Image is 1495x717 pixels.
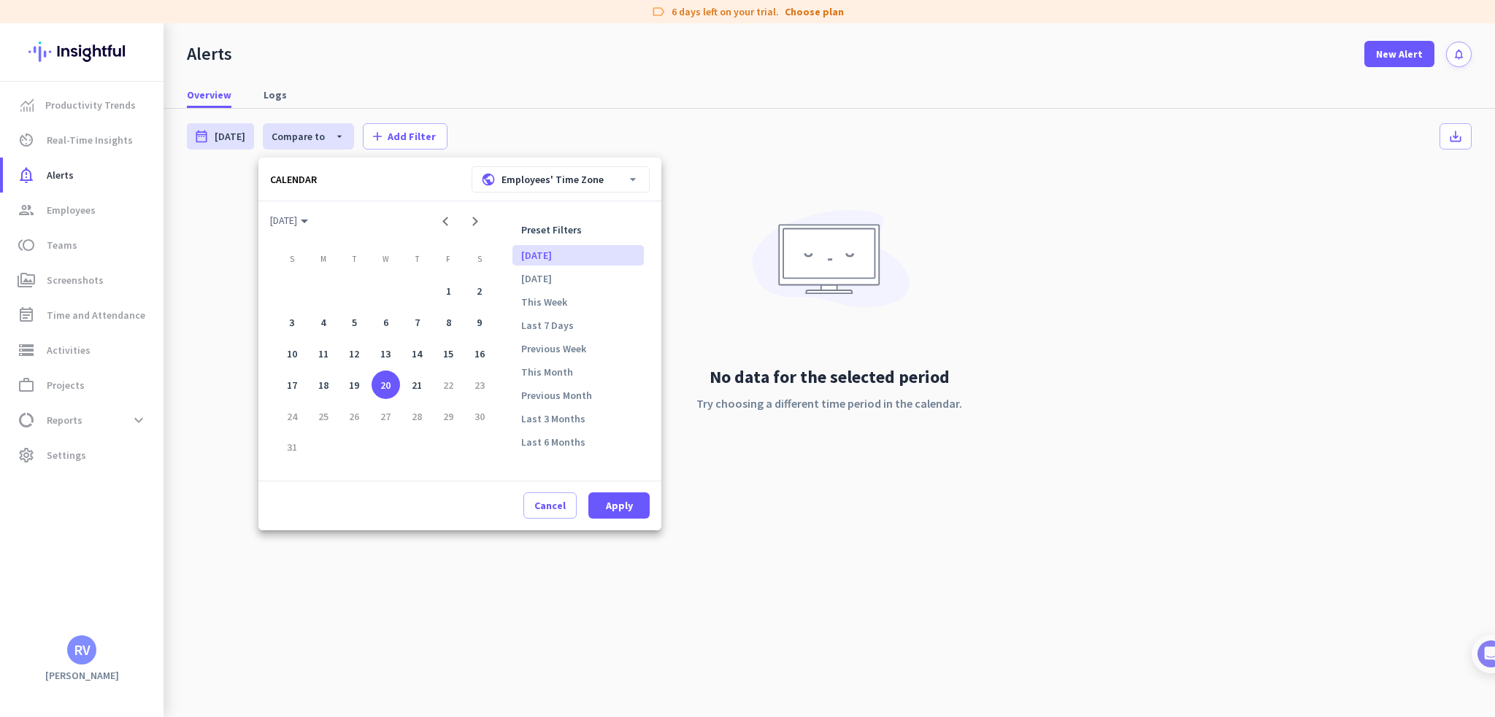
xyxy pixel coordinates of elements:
[340,402,369,430] div: 26
[464,369,495,400] td: August 23, 2025
[434,340,463,368] div: 15
[276,307,307,338] td: August 3, 2025
[339,254,370,270] th: Tuesday
[431,207,460,236] button: Previous month
[464,307,495,338] td: August 9, 2025
[434,309,463,337] div: 8
[403,371,431,399] div: 21
[339,400,370,432] td: August 26, 2025
[433,400,464,432] td: August 29, 2025
[512,362,644,382] li: This Month
[464,338,495,369] td: August 16, 2025
[270,214,308,227] span: [DATE]
[403,340,431,368] div: 14
[270,173,317,186] div: CALENDAR
[340,309,369,337] div: 5
[512,408,644,429] li: Last 3 Months
[512,245,644,266] li: [DATE]
[309,309,337,337] div: 4
[370,307,401,338] td: August 6, 2025
[466,371,494,399] div: 23
[370,338,401,369] td: August 13, 2025
[512,338,644,359] li: Previous Week
[370,369,401,400] td: August 20, 2025
[307,307,339,338] td: August 4, 2025
[307,254,339,270] th: Monday
[309,340,337,368] div: 11
[276,432,307,463] td: August 31, 2025
[307,338,339,369] td: August 11, 2025
[264,207,314,233] button: Choose month and year
[626,172,640,187] i: arrow_drop_down
[276,254,307,270] th: Sunday
[512,432,644,452] li: Last 6 Months
[278,402,307,430] div: 24
[512,292,644,312] li: This Week
[339,307,370,338] td: August 5, 2025
[606,498,633,513] span: Apply
[434,402,463,430] div: 29
[278,433,307,462] div: 31
[372,340,400,368] div: 13
[276,400,307,432] td: August 24, 2025
[481,172,604,187] div: Employees' Time Zone
[466,309,494,337] div: 9
[534,498,566,513] span: Cancel
[403,402,431,430] div: 28
[309,402,337,430] div: 25
[340,340,369,368] div: 12
[512,219,644,241] p: Preset Filters
[523,492,577,519] button: Cancel
[464,254,495,270] th: Saturday
[339,369,370,400] td: August 19, 2025
[401,307,433,338] td: August 7, 2025
[433,276,464,307] td: August 1, 2025
[276,369,307,400] td: August 17, 2025
[340,371,369,399] div: 19
[512,315,644,336] li: Last 7 Days
[464,276,495,307] td: August 2, 2025
[403,309,431,337] div: 7
[434,277,463,306] div: 1
[278,309,307,337] div: 3
[434,371,463,399] div: 22
[433,254,464,270] th: Friday
[401,338,433,369] td: August 14, 2025
[401,400,433,432] td: August 28, 2025
[433,338,464,369] td: August 15, 2025
[512,385,644,406] li: Previous Month
[370,400,401,432] td: August 27, 2025
[466,277,494,306] div: 2
[309,371,337,399] div: 18
[464,400,495,432] td: August 30, 2025
[307,400,339,432] td: August 25, 2025
[512,268,644,289] li: [DATE]
[339,338,370,369] td: August 12, 2025
[401,254,433,270] th: Thursday
[481,172,496,187] i: public
[372,309,400,337] div: 6
[370,254,401,270] th: Wednesday
[401,369,433,400] td: August 21, 2025
[466,340,494,368] div: 16
[307,369,339,400] td: August 18, 2025
[276,338,307,369] td: August 10, 2025
[278,340,307,368] div: 10
[433,369,464,400] td: August 22, 2025
[588,492,650,519] button: Apply
[433,307,464,338] td: August 8, 2025
[278,371,307,399] div: 17
[466,402,494,430] div: 30
[372,402,400,430] div: 27
[372,371,400,399] div: 20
